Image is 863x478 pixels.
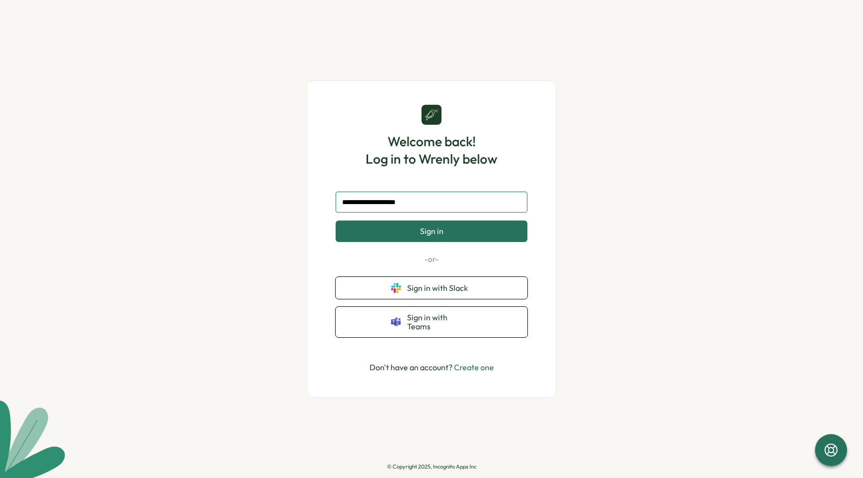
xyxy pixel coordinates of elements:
span: Sign in [420,227,443,236]
h1: Welcome back! Log in to Wrenly below [366,133,497,168]
button: Sign in [336,221,527,241]
button: Sign in with Slack [336,277,527,299]
button: Sign in with Teams [336,307,527,337]
p: -or- [336,254,527,265]
span: Sign in with Teams [407,313,472,331]
p: Don't have an account? [370,361,494,374]
p: © Copyright 2025, Incognito Apps Inc [387,464,476,470]
a: Create one [454,362,494,372]
span: Sign in with Slack [407,283,472,292]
